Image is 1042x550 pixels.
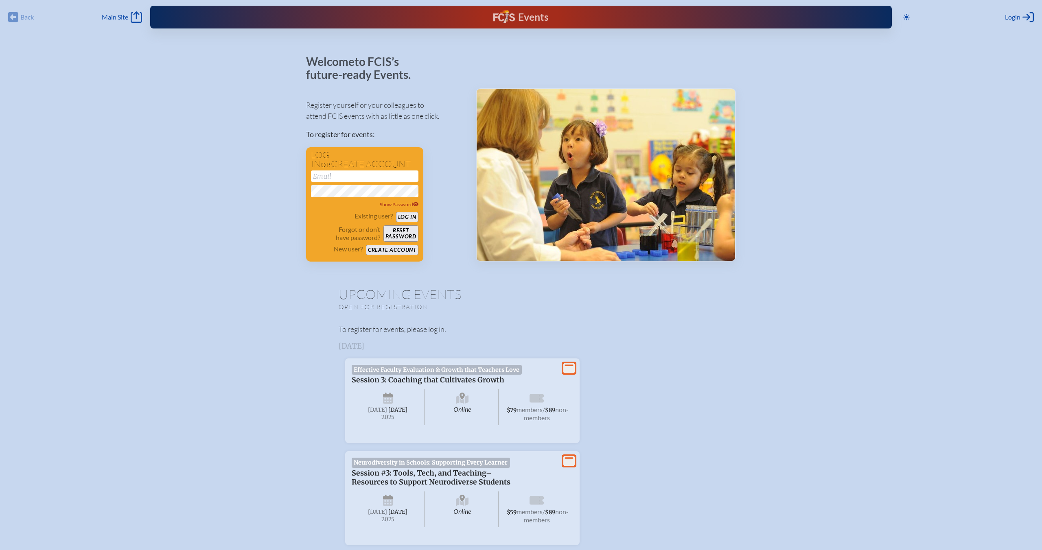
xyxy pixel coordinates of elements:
[477,89,735,261] img: Events
[352,375,504,384] span: Session 3: Coaching that Cultivates Growth
[339,288,703,301] h1: Upcoming Events
[311,225,380,242] p: Forgot or don’t have password?
[321,161,331,169] span: or
[311,151,418,169] h1: Log in create account
[102,13,128,21] span: Main Site
[366,245,418,255] button: Create account
[543,406,545,413] span: /
[352,458,510,467] span: Neurodiversity in Schools: Supporting Every Learner
[358,414,418,420] span: 2025
[426,491,499,527] span: Online
[543,508,545,515] span: /
[368,509,387,515] span: [DATE]
[388,509,407,515] span: [DATE]
[1005,13,1020,21] span: Login
[339,324,703,335] p: To register for events, please log in.
[545,509,555,516] span: $89
[517,406,543,413] span: members
[334,245,363,253] p: New user?
[426,389,499,425] span: Online
[507,407,517,414] span: $79
[102,11,142,23] a: Main Site
[306,129,463,140] p: To register for events:
[339,342,703,350] h3: [DATE]
[524,508,569,524] span: non-members
[355,212,393,220] p: Existing user?
[545,407,555,414] span: $89
[352,469,510,487] span: Session #3: Tools, Tech, and Teaching–Resources to Support Neurodiverse Students
[368,406,387,413] span: [DATE]
[358,516,418,522] span: 2025
[311,170,418,182] input: Email
[339,303,554,311] p: Open for registration
[352,365,522,375] span: Effective Faculty Evaluation & Growth that Teachers Love
[507,509,517,516] span: $59
[306,100,463,122] p: Register yourself or your colleagues to attend FCIS events with as little as one click.
[524,406,569,421] span: non-members
[348,10,693,24] div: FCIS Events — Future ready
[383,225,418,242] button: Resetpassword
[380,201,419,207] span: Show Password
[388,406,407,413] span: [DATE]
[306,55,420,81] p: Welcome to FCIS’s future-ready Events.
[517,508,543,515] span: members
[396,212,418,222] button: Log in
